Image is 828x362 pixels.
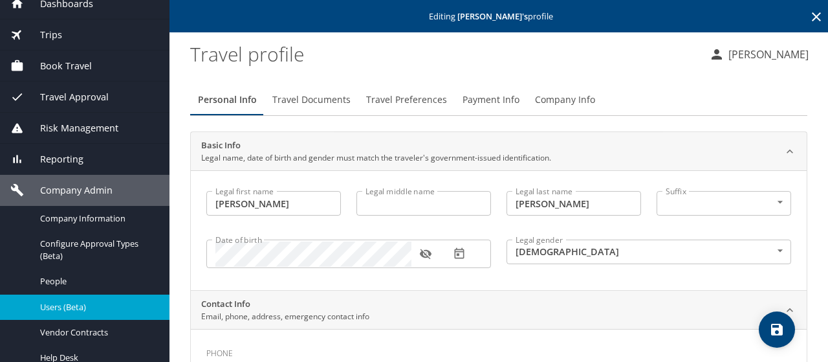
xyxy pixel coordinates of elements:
p: [PERSON_NAME] [724,47,809,62]
p: Legal name, date of birth and gender must match the traveler's government-issued identification. [201,152,551,164]
div: Basic InfoLegal name, date of birth and gender must match the traveler's government-issued identi... [191,132,807,171]
span: Configure Approval Types (Beta) [40,238,154,262]
span: People [40,275,154,288]
div: ​ [657,191,791,216]
span: Book Travel [24,59,92,73]
span: Company Admin [24,183,113,198]
span: Travel Documents [272,92,351,108]
span: Company Information [40,212,154,225]
span: Personal Info [198,92,257,108]
span: Trips [24,28,62,42]
p: Email, phone, address, emergency contact info [201,311,369,322]
p: Editing profile [173,12,824,21]
button: save [759,311,795,348]
span: Payment Info [463,92,519,108]
h2: Contact Info [201,298,369,311]
div: Contact InfoEmail, phone, address, emergency contact info [191,291,807,330]
div: Profile [190,84,807,115]
h3: Phone [206,339,791,361]
strong: [PERSON_NAME] 's [457,10,528,22]
span: Users (Beta) [40,301,154,313]
div: [DEMOGRAPHIC_DATA] [507,240,791,264]
button: [PERSON_NAME] [704,43,814,66]
div: Basic InfoLegal name, date of birth and gender must match the traveler's government-issued identi... [191,170,807,290]
h1: Travel profile [190,34,699,74]
span: Travel Preferences [366,92,447,108]
span: Travel Approval [24,90,109,104]
span: Risk Management [24,121,118,135]
h2: Basic Info [201,139,551,152]
span: Company Info [535,92,595,108]
span: Reporting [24,152,83,166]
span: Vendor Contracts [40,326,154,339]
